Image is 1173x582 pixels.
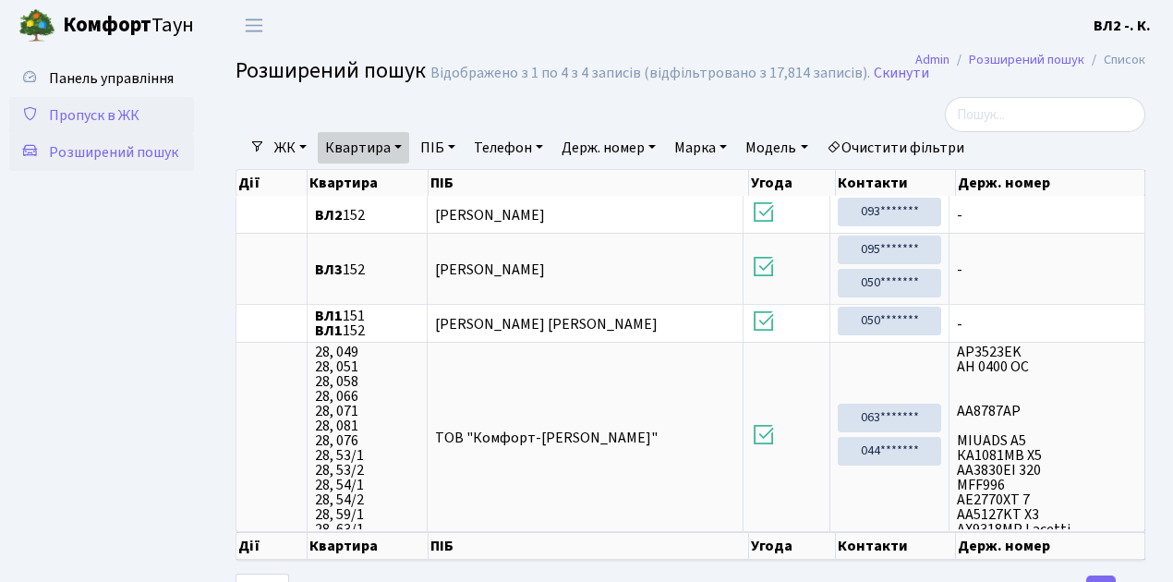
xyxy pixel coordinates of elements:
th: Контакти [836,532,956,560]
span: 152 [315,262,419,277]
b: ВЛ1 [315,306,343,326]
nav: breadcrumb [888,41,1173,79]
a: ЖК [267,132,314,164]
b: ВЛ2 -. К. [1094,16,1151,36]
th: Дії [236,170,308,196]
a: Телефон [466,132,550,164]
span: [PERSON_NAME] [435,205,545,225]
span: [PERSON_NAME] [PERSON_NAME] [435,314,658,334]
a: ВЛ2 -. К. [1094,15,1151,37]
a: Панель управління [9,60,194,97]
th: Квартира [308,532,429,560]
th: Квартира [308,170,429,196]
th: Угода [749,170,837,196]
div: Відображено з 1 по 4 з 4 записів (відфільтровано з 17,814 записів). [430,65,870,82]
a: Admin [915,50,949,69]
b: Комфорт [63,10,151,40]
li: Список [1084,50,1145,70]
input: Пошук... [945,97,1145,132]
th: ПІБ [429,170,749,196]
span: Панель управління [49,68,174,89]
span: ТОВ "Комфорт-[PERSON_NAME]" [435,428,658,448]
b: ВЛ1 [315,321,343,341]
a: Квартира [318,132,409,164]
span: Розширений пошук [49,142,178,163]
a: Скинути [874,65,929,82]
span: 152 [315,208,419,223]
a: Держ. номер [554,132,663,164]
th: Держ. номер [956,532,1145,560]
a: Розширений пошук [969,50,1084,69]
a: Модель [738,132,815,164]
a: Розширений пошук [9,134,194,171]
span: 151 152 [315,309,419,338]
span: - [957,317,1137,332]
span: Таун [63,10,194,42]
a: ПІБ [413,132,463,164]
span: AP3523EK АН 0400 ОС АА8787АР MIUADS A5 КА1081МВ X5 АА3830ЕІ 320 MFF996 AE2770XT 7 AA5127KT X3 AX9... [957,345,1137,529]
span: - [957,208,1137,223]
button: Переключити навігацію [231,10,277,41]
b: ВЛ2 [315,205,343,225]
span: Розширений пошук [236,55,426,87]
th: Контакти [836,170,956,196]
b: ВЛ3 [315,260,343,280]
img: logo.png [18,7,55,44]
th: ПІБ [429,532,749,560]
a: Очистити фільтри [819,132,972,164]
span: [PERSON_NAME] [435,260,545,280]
th: Держ. номер [956,170,1145,196]
span: Пропуск в ЖК [49,105,139,126]
span: - [957,262,1137,277]
a: Марка [667,132,734,164]
th: Дії [236,532,308,560]
a: Пропуск в ЖК [9,97,194,134]
th: Угода [749,532,837,560]
span: 28, 049 28, 051 28, 058 28, 066 28, 071 28, 081 28, 076 28, 53/1 28, 53/2 28, 54/1 28, 54/2 28, 5... [315,345,419,529]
